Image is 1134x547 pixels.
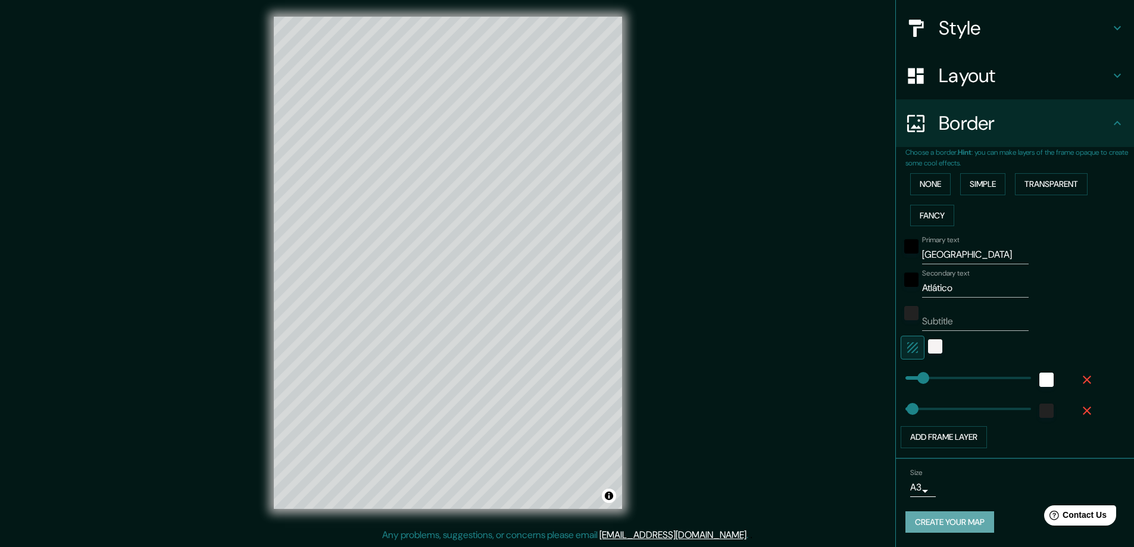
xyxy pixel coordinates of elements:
[896,4,1134,52] div: Style
[910,173,951,195] button: None
[939,16,1110,40] h4: Style
[1015,173,1088,195] button: Transparent
[750,528,752,542] div: .
[382,528,748,542] p: Any problems, suggestions, or concerns please email .
[960,173,1005,195] button: Simple
[910,467,923,477] label: Size
[928,339,942,354] button: color-F6F3F3
[1039,404,1054,418] button: color-222222
[896,52,1134,99] div: Layout
[599,529,746,541] a: [EMAIL_ADDRESS][DOMAIN_NAME]
[1028,501,1121,534] iframe: Help widget launcher
[958,148,971,157] b: Hint
[939,64,1110,87] h4: Layout
[939,111,1110,135] h4: Border
[896,99,1134,147] div: Border
[905,147,1134,168] p: Choose a border. : you can make layers of the frame opaque to create some cool effects.
[904,239,919,254] button: black
[910,478,936,497] div: A3
[901,426,987,448] button: Add frame layer
[904,273,919,287] button: black
[910,205,954,227] button: Fancy
[904,306,919,320] button: color-222222
[922,268,970,279] label: Secondary text
[1039,373,1054,387] button: white
[602,489,616,503] button: Toggle attribution
[748,528,750,542] div: .
[922,235,959,245] label: Primary text
[905,511,994,533] button: Create your map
